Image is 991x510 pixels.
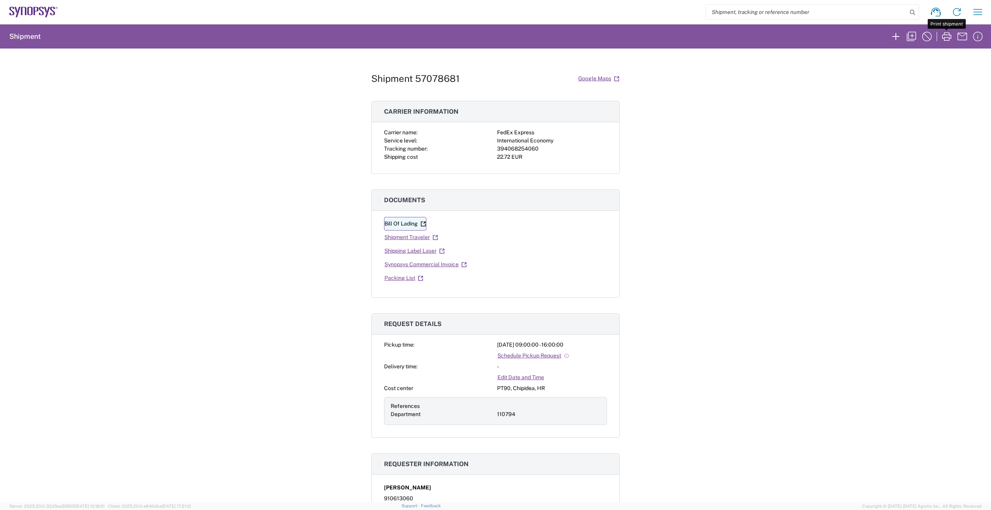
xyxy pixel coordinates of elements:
[384,385,413,391] span: Cost center
[497,410,600,418] div: 110794
[384,271,424,285] a: Packing List
[384,494,607,503] div: 910613060
[384,231,438,244] a: Shipment Traveler
[391,403,420,409] span: References
[384,320,442,328] span: Request details
[402,503,421,508] a: Support
[384,244,445,258] a: Shipping Label Laser
[9,32,41,41] h2: Shipment
[391,410,494,418] div: Department
[497,341,607,349] div: [DATE] 09:00:00 - 16:00:00
[497,363,607,371] div: -
[497,349,570,363] a: Schedule Pickup Request
[421,503,441,508] a: Feedback
[384,363,417,369] span: Delivery time:
[706,5,907,19] input: Shipment, tracking or reference number
[497,153,607,161] div: 22.72 EUR
[578,72,620,85] a: Google Maps
[108,504,191,508] span: Client: 2025.20.0-e640dba
[384,484,431,492] span: [PERSON_NAME]
[162,504,191,508] span: [DATE] 17:21:12
[862,503,982,510] span: Copyright © [DATE]-[DATE] Agistix Inc., All Rights Reserved
[497,128,607,137] div: FedEx Express
[384,154,418,160] span: Shipping cost
[384,217,426,231] a: Bill Of Lading
[384,129,417,135] span: Carrier name:
[497,371,544,384] a: Edit Date and Time
[384,460,469,468] span: Requester information
[371,73,460,84] h1: Shipment 57078681
[9,504,104,508] span: Server: 2025.20.0-32d5ea39505
[384,137,417,144] span: Service level:
[75,504,104,508] span: [DATE] 10:18:31
[384,258,467,271] a: Synopsys Commercial Invoice
[497,137,607,145] div: International Economy
[497,145,607,153] div: 394068254060
[497,384,607,392] div: PT90, Chipidea, HR
[384,146,428,152] span: Tracking number:
[384,342,414,348] span: Pickup time:
[384,196,425,204] span: Documents
[384,108,459,115] span: Carrier information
